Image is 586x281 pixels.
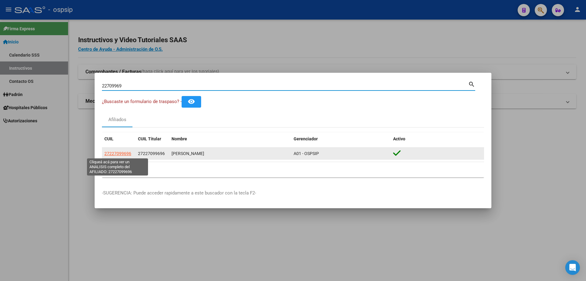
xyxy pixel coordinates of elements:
span: Nombre [172,136,187,141]
span: 27227099696 [104,151,131,156]
datatable-header-cell: Gerenciador [291,132,391,146]
span: CUIL Titular [138,136,161,141]
div: 1 total [102,162,484,177]
div: Open Intercom Messenger [565,260,580,275]
span: Activo [393,136,405,141]
p: -SUGERENCIA: Puede acceder rapidamente a este buscador con la tecla F2- [102,190,484,197]
datatable-header-cell: CUIL [102,132,136,146]
span: ¿Buscaste un formulario de traspaso? - [102,99,182,104]
span: Gerenciador [294,136,318,141]
datatable-header-cell: Activo [391,132,484,146]
datatable-header-cell: Nombre [169,132,291,146]
div: Afiliados [108,116,126,123]
span: CUIL [104,136,114,141]
span: 27227099696 [138,151,165,156]
div: [PERSON_NAME] [172,150,289,157]
span: A01 - OSPSIP [294,151,319,156]
mat-icon: remove_red_eye [188,98,195,105]
mat-icon: search [468,80,475,87]
datatable-header-cell: CUIL Titular [136,132,169,146]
